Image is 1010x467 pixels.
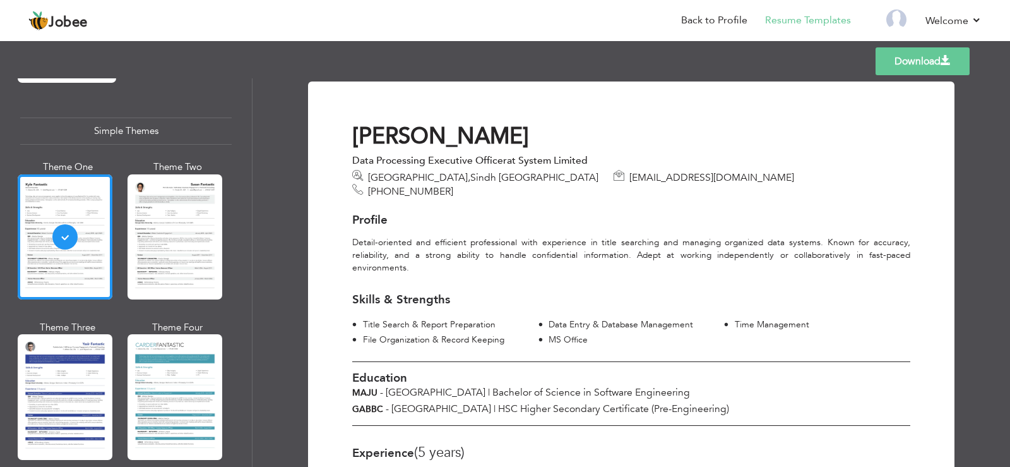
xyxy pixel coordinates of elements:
div: MS Office [549,334,725,346]
a: Resume Templates [765,13,851,28]
div: Detail-oriented and efficient professional with experience in title searching and managing organi... [343,236,920,274]
span: at System Limited [507,154,588,167]
div: Theme Three [20,321,115,334]
span: (5 Years) [414,443,465,462]
span: | [494,403,496,415]
span: - [386,403,389,415]
h3: Experience [352,445,910,460]
h1: [PERSON_NAME] [352,123,910,151]
div: Data Processing Executive Officer [352,154,910,167]
div: Theme One [20,161,115,174]
span: [GEOGRAPHIC_DATA] [386,385,485,399]
h3: Education [352,372,910,385]
span: Jobee [49,16,88,30]
div: Data Entry & Database Management [549,318,725,331]
h3: Skills & Strengths [352,293,910,306]
span: HSC Higher Secondary Certificate (Pre-Engineering) [498,402,729,416]
div: Theme Two [130,161,225,174]
span: [GEOGRAPHIC_DATA] Sindh [GEOGRAPHIC_DATA] [368,171,598,185]
span: [PHONE_NUMBER] [368,185,453,198]
span: [EMAIL_ADDRESS][DOMAIN_NAME] [629,171,794,185]
span: [GEOGRAPHIC_DATA] [391,402,491,416]
div: Time Management [734,318,910,331]
a: Jobee [28,11,88,31]
span: - [380,386,383,399]
b: MAJU [352,387,377,399]
img: jobee.io [28,11,49,31]
span: Bachelor of Science in Software Engineering [492,385,690,399]
img: Profile Img [886,9,906,30]
div: Title Search & Report Preparation [362,318,538,331]
a: Back to Profile [681,13,747,28]
div: Theme Four [130,321,225,334]
h3: Profile [352,214,910,227]
span: , [468,171,470,185]
div: File Organization & Record Keeping [362,334,538,346]
a: Download [876,47,970,75]
div: Simple Themes [20,118,232,145]
span: | [488,386,490,399]
a: Welcome [925,13,982,28]
b: GABBC [352,403,383,415]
